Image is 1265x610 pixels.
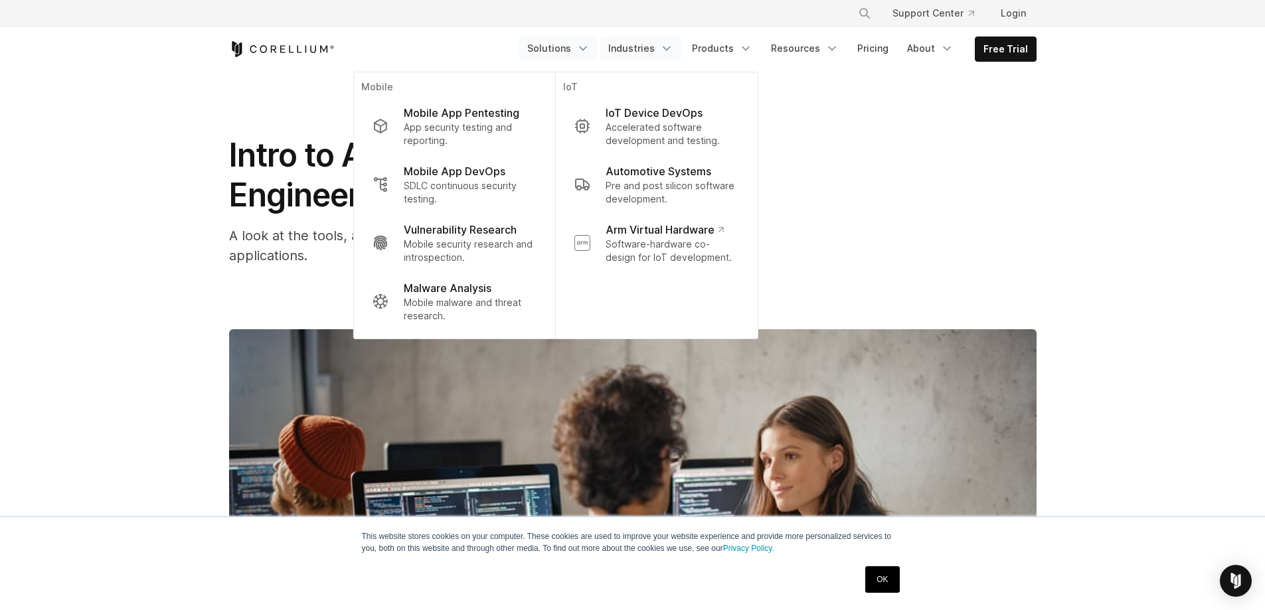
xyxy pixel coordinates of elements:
[606,163,711,179] p: Automotive Systems
[842,1,1037,25] div: Navigation Menu
[563,80,749,97] p: IoT
[229,41,335,57] a: Corellium Home
[361,214,547,272] a: Vulnerability Research Mobile security research and introspection.
[404,121,536,147] p: App security testing and reporting.
[990,1,1037,25] a: Login
[361,155,547,214] a: Mobile App DevOps SDLC continuous security testing.
[882,1,985,25] a: Support Center
[404,179,536,206] p: SDLC continuous security testing.
[362,530,904,554] p: This website stores cookies on your computer. These cookies are used to improve your website expe...
[519,37,1037,62] div: Navigation Menu
[229,228,726,264] span: A look at the tools, applications, and analysis used to reverse engineer Android applications.
[404,222,517,238] p: Vulnerability Research
[361,97,547,155] a: Mobile App Pentesting App security testing and reporting.
[404,296,536,323] p: Mobile malware and threat research.
[361,80,547,97] p: Mobile
[849,37,896,60] a: Pricing
[404,105,519,121] p: Mobile App Pentesting
[361,272,547,331] a: Malware Analysis Mobile malware and threat research.
[563,214,749,272] a: Arm Virtual Hardware Software-hardware co-design for IoT development.
[606,222,723,238] p: Arm Virtual Hardware
[519,37,598,60] a: Solutions
[404,163,505,179] p: Mobile App DevOps
[563,155,749,214] a: Automotive Systems Pre and post silicon software development.
[606,238,738,264] p: Software-hardware co-design for IoT development.
[606,179,738,206] p: Pre and post silicon software development.
[865,566,899,593] a: OK
[563,97,749,155] a: IoT Device DevOps Accelerated software development and testing.
[404,238,536,264] p: Mobile security research and introspection.
[600,37,681,60] a: Industries
[606,105,703,121] p: IoT Device DevOps
[229,135,692,214] span: Intro to Android Mobile Reverse Engineering
[899,37,962,60] a: About
[763,37,847,60] a: Resources
[1220,565,1252,597] div: Open Intercom Messenger
[723,544,774,553] a: Privacy Policy.
[853,1,877,25] button: Search
[606,121,738,147] p: Accelerated software development and testing.
[975,37,1036,61] a: Free Trial
[404,280,491,296] p: Malware Analysis
[684,37,760,60] a: Products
